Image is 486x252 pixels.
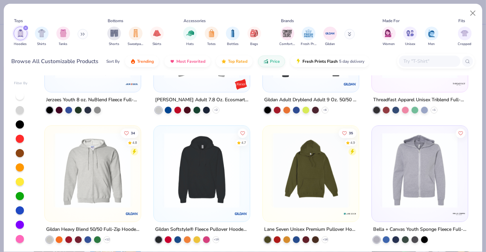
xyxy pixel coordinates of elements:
[134,133,216,208] img: 2903429d-9fe8-4dc9-bd50-793b6ed510b8
[280,42,295,47] span: Comfort Colors
[205,27,218,47] div: filter for Totes
[373,225,467,234] div: Bella + Canvas Youth Sponge Fleece Full-zip Hoodie
[349,131,353,135] span: 35
[456,128,465,138] button: Like
[52,133,134,208] img: 7d24326c-c9c5-4841-bae4-e530e905f602
[14,81,28,86] div: Filter By
[323,27,337,47] button: filter button
[379,133,461,208] img: 12b25501-91f0-453d-922d-e0b82f5edf77
[170,59,175,64] img: most_fav.gif
[56,27,70,47] button: filter button
[383,42,395,47] span: Women
[150,27,164,47] div: filter for Skirts
[107,27,121,47] button: filter button
[125,56,159,67] button: Trending
[226,27,240,47] button: filter button
[425,27,438,47] button: filter button
[379,3,461,78] img: ec930601-de79-4734-b6c7-240d417db050
[59,42,68,47] span: Tanks
[234,207,248,221] img: Gildan logo
[155,96,248,104] div: [PERSON_NAME] Adult 7.8 Oz. Ecosmart 50/50 Full-Zip Hood
[405,42,415,47] span: Unisex
[186,42,194,47] span: Hats
[132,140,137,145] div: 4.8
[14,27,27,47] div: filter for Hoodies
[46,225,139,234] div: Gildan Heavy Blend 50/50 Full-Zip Hooded Sweatshirt
[403,57,456,65] input: Try "T-Shirt"
[323,27,337,47] div: filter for Gildan
[132,29,139,37] img: Sweatpants Image
[161,133,243,208] img: 1a07cc18-aee9-48c0-bcfb-936d85bd356b
[226,27,240,47] div: filter for Bottles
[382,18,400,24] div: Made For
[458,42,472,47] span: Cropped
[425,27,438,47] div: filter for Men
[104,238,109,242] span: + 12
[14,27,27,47] button: filter button
[152,42,161,47] span: Skirts
[216,56,253,67] button: Top Rated
[453,207,466,221] img: Bella + Canvas logo
[128,27,144,47] button: filter button
[428,29,435,37] img: Men Image
[270,133,352,208] img: 714dfacd-1f1a-4e34-9548-e737a59cf63a
[301,27,316,47] div: filter for Fresh Prints
[109,42,120,47] span: Shorts
[46,96,139,104] div: Jerzees Youth 8 oz. NuBlend Fleece Full-Zip Hood
[291,56,369,67] button: Fresh Prints Flash5 day delivery
[130,59,136,64] img: trending.gif
[461,29,469,37] img: Cropped Image
[183,27,197,47] button: filter button
[137,59,154,64] span: Trending
[184,18,206,24] div: Accessories
[155,225,248,234] div: Gildan Softstyle® Fleece Pullover Hooded Sweatshirt
[150,27,164,47] button: filter button
[296,59,301,64] img: flash.gif
[110,29,118,37] img: Shorts Image
[183,27,197,47] div: filter for Hats
[14,42,27,47] span: Hoodies
[403,27,417,47] div: filter for Unisex
[250,29,258,37] img: Bags Image
[164,56,211,67] button: Most Favorited
[227,42,239,47] span: Bottles
[128,27,144,47] div: filter for Sweatpants
[303,28,314,39] img: Fresh Prints Image
[280,27,295,47] button: filter button
[35,27,49,47] button: filter button
[301,27,316,47] button: filter button
[125,77,139,91] img: Jerzees logo
[382,27,396,47] button: filter button
[108,18,124,24] div: Bottoms
[125,207,139,221] img: Gildan logo
[280,27,295,47] div: filter for Comfort Colors
[467,7,480,20] button: Close
[453,77,466,91] img: Threadfast Apparel logo
[38,29,46,37] img: Shirts Image
[52,3,134,78] img: 966b1829-d788-4978-b8c7-8fea349d0687
[343,207,357,221] img: Lane Seven logo
[241,140,246,145] div: 4.7
[302,59,338,64] span: Fresh Prints Flash
[12,57,99,65] div: Browse All Customizable Products
[238,128,247,138] button: Like
[432,108,436,112] span: + 1
[128,42,144,47] span: Sweatpants
[56,27,70,47] div: filter for Tanks
[270,3,352,78] img: 0d20bbd1-2ec3-4b1f-a0cf-0f49d3b5fcb7
[382,27,396,47] div: filter for Women
[213,238,218,242] span: + 19
[385,29,393,37] img: Women Image
[406,29,414,37] img: Unisex Image
[325,28,335,39] img: Gildan Image
[228,59,247,64] span: Top Rated
[247,27,261,47] button: filter button
[325,42,335,47] span: Gildan
[205,27,218,47] button: filter button
[14,18,23,24] div: Tops
[229,29,237,37] img: Bottles Image
[301,42,316,47] span: Fresh Prints
[282,28,293,39] img: Comfort Colors Image
[59,29,67,37] img: Tanks Image
[458,18,465,24] div: Fits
